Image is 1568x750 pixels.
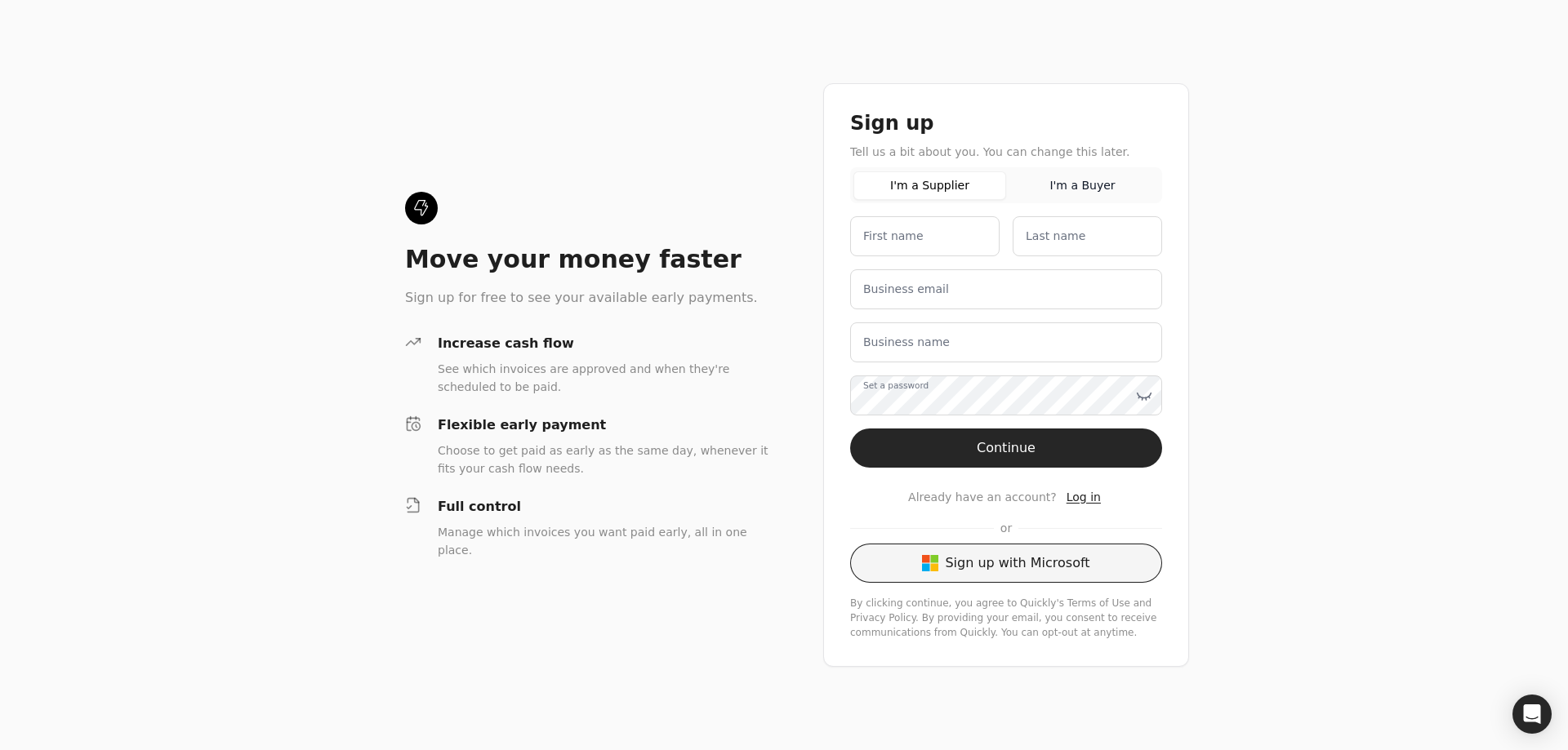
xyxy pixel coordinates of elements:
[863,228,924,245] label: First name
[1512,695,1552,734] div: Open Intercom Messenger
[438,497,771,517] div: Full control
[438,442,771,477] div: Choose to get paid as early as the same day, whenever it fits your cash flow needs.
[863,379,929,393] label: Set a password
[1063,487,1104,507] button: Log in
[908,489,1057,506] span: Already have an account?
[438,415,771,435] div: Flexible early payment
[853,171,1006,200] button: I'm a Supplier
[405,244,771,275] div: Move your money faster
[850,143,1162,161] div: Tell us a bit about you. You can change this later.
[850,110,1162,136] div: Sign up
[850,428,1162,468] button: Continue
[850,544,1162,583] button: Sign up with Microsoft
[1067,489,1101,506] a: Log in
[438,360,771,396] div: See which invoices are approved and when they're scheduled to be paid.
[1006,171,1159,200] button: I'm a Buyer
[405,288,771,308] div: Sign up for free to see your available early payments.
[1000,520,1012,537] span: or
[863,334,950,351] label: Business name
[1067,597,1130,609] a: terms-of-service
[850,596,1162,640] div: By clicking continue, you agree to Quickly's and . By providing your email, you consent to receiv...
[438,523,771,559] div: Manage which invoices you want paid early, all in one place.
[863,281,949,298] label: Business email
[850,612,915,624] a: privacy-policy
[1067,490,1101,504] span: Log in
[1026,228,1085,245] label: Last name
[438,334,771,353] div: Increase cash flow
